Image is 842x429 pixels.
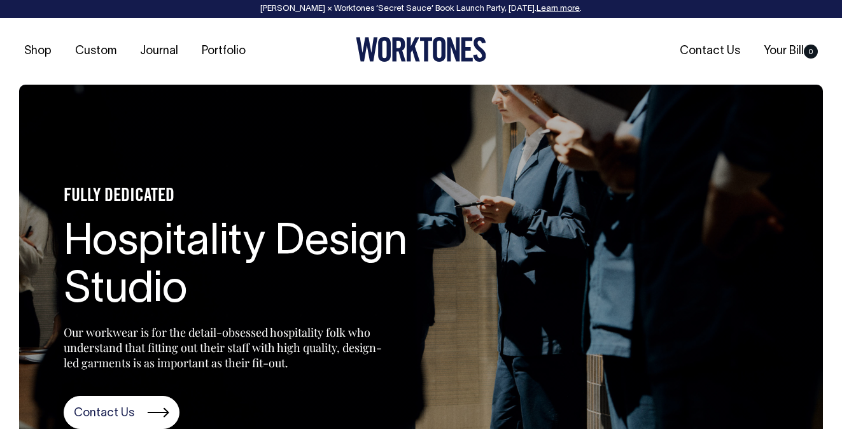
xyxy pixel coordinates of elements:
[64,220,446,315] h2: Hospitality Design Studio
[804,45,818,59] span: 0
[13,4,829,13] div: [PERSON_NAME] × Worktones ‘Secret Sauce’ Book Launch Party, [DATE]. .
[197,41,251,62] a: Portfolio
[537,5,580,13] a: Learn more
[64,396,179,429] a: Contact Us
[135,41,183,62] a: Journal
[759,41,823,62] a: Your Bill0
[64,187,446,207] h4: FULLY DEDICATED
[19,41,57,62] a: Shop
[675,41,745,62] a: Contact Us
[70,41,122,62] a: Custom
[64,325,382,370] p: Our workwear is for the detail-obsessed hospitality folk who understand that fitting out their st...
